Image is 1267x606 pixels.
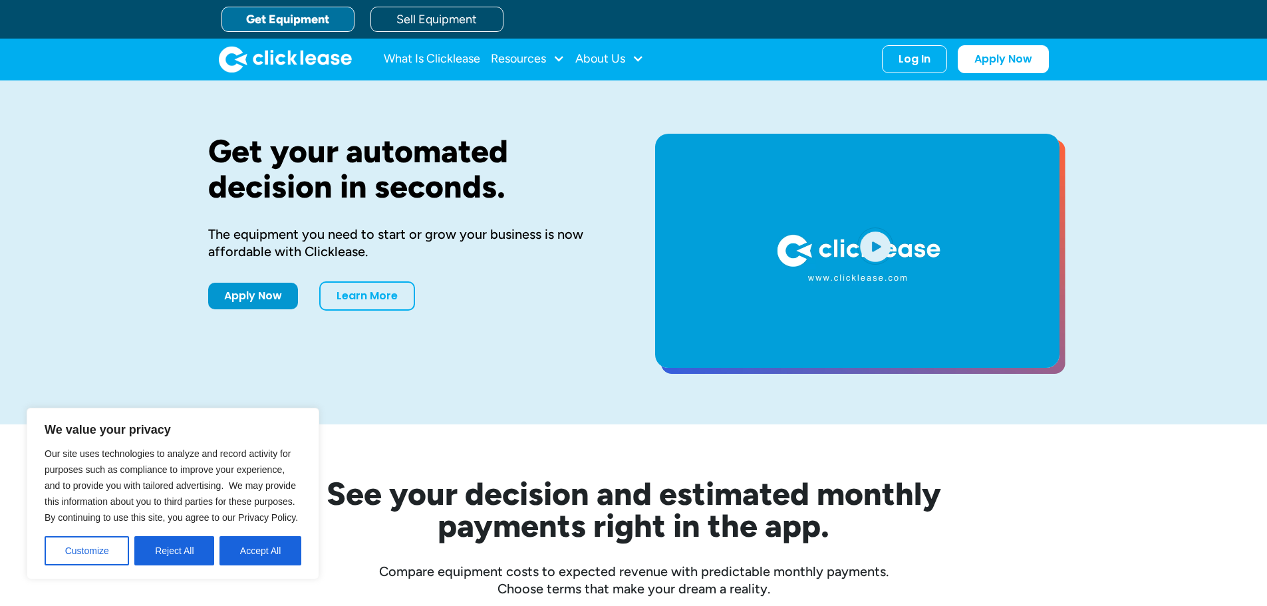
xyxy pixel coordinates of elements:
img: Clicklease logo [219,46,352,73]
h2: See your decision and estimated monthly payments right in the app. [261,478,1006,541]
div: Resources [491,46,565,73]
div: Log In [899,53,930,66]
img: Blue play button logo on a light blue circular background [857,227,893,265]
div: Compare equipment costs to expected revenue with predictable monthly payments. Choose terms that ... [208,563,1059,597]
button: Accept All [219,536,301,565]
button: Reject All [134,536,214,565]
a: What Is Clicklease [384,46,480,73]
a: Get Equipment [221,7,354,32]
p: We value your privacy [45,422,301,438]
a: Apply Now [208,283,298,309]
div: The equipment you need to start or grow your business is now affordable with Clicklease. [208,226,613,260]
button: Customize [45,536,129,565]
span: Our site uses technologies to analyze and record activity for purposes such as compliance to impr... [45,448,298,523]
a: Apply Now [958,45,1049,73]
a: Learn More [319,281,415,311]
div: About Us [575,46,644,73]
div: We value your privacy [27,408,319,579]
a: open lightbox [655,134,1059,368]
a: home [219,46,352,73]
h1: Get your automated decision in seconds. [208,134,613,204]
a: Sell Equipment [370,7,503,32]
